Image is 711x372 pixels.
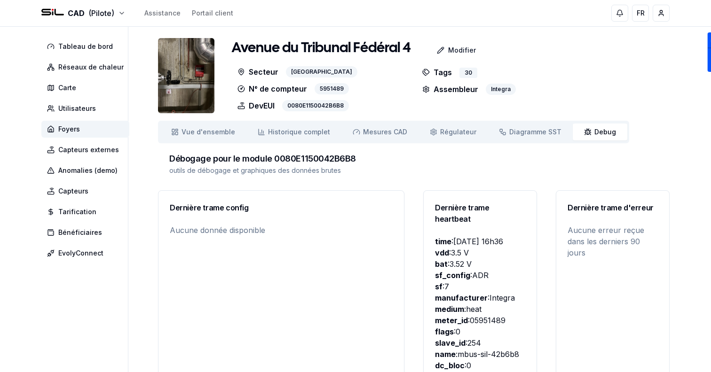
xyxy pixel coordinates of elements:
a: Régulateur [419,124,488,140]
h3: Dernière trame heartbeat [435,202,525,225]
span: Régulateur [440,127,476,137]
p: : ADR [435,270,525,281]
div: [GEOGRAPHIC_DATA] [286,66,357,77]
span: FR [637,8,645,18]
a: Capteurs [41,183,133,200]
span: Debug [594,127,616,137]
span: Tableau de bord [58,42,113,51]
p: DevEUI [237,100,275,111]
a: Réseaux de chaleur [41,59,133,76]
span: Capteurs externes [58,145,119,155]
span: (Pilote) [88,8,114,19]
span: manufacturer [435,293,488,302]
a: Modifier [411,41,483,60]
button: FR [632,5,649,22]
h3: Dernière trame d'erreur [568,202,658,213]
div: Integra [486,84,516,95]
div: 5951489 [315,83,349,94]
a: Assistance [144,8,181,18]
a: Historique complet [246,124,341,140]
span: CAD [68,8,85,19]
span: Capteurs [58,186,88,196]
span: Anomalies (demo) [58,166,118,175]
span: flags [435,327,454,336]
span: Utilisateurs [58,104,96,113]
a: Anomalies (demo) [41,162,133,179]
a: Debug [573,124,627,140]
p: N° de compteur [237,83,307,94]
span: Carte [58,83,76,93]
p: Tags [422,66,452,78]
p: : heat [435,303,525,315]
span: time [435,237,451,246]
span: meter_id [435,316,468,325]
span: sf_config [435,271,470,280]
p: Modifier [448,46,476,55]
a: Tableau de bord [41,38,133,55]
span: Bénéficiaires [58,228,102,237]
a: Portail client [192,8,233,18]
span: dc_bloc [435,361,465,370]
p: : 05951489 [435,315,525,326]
h3: Débogage pour le module 0080E1150042B6B8 [169,155,658,163]
p: : Integra [435,292,525,303]
p: : 7 [435,281,525,292]
span: slave_id [435,338,466,348]
a: EvolyConnect [41,245,133,262]
span: Mesures CAD [363,127,407,137]
span: bat [435,259,448,269]
div: Aucune donnée disponible [170,225,281,236]
img: unit Image [158,38,214,113]
span: medium [435,304,464,314]
div: 30 [459,68,477,78]
span: name [435,349,456,359]
a: Capteurs externes [41,141,133,158]
p: outils de débogage et graphiques des données brutes [169,166,658,175]
a: Tarification [41,203,133,220]
a: Mesures CAD [341,124,419,140]
p: : 0 [435,360,525,371]
span: Historique complet [268,127,330,137]
p: : 254 [435,337,525,349]
span: Vue d'ensemble [182,127,235,137]
p: Secteur [237,66,278,77]
a: Foyers [41,121,133,138]
p: : 0 [435,326,525,337]
div: 0080E1150042B6B8 [282,100,349,111]
p: : 3.52 V [435,258,525,270]
p: : 3.5 V [435,247,525,258]
div: Aucune erreur reçue dans les derniers 90 jours [568,225,658,258]
span: Diagramme SST [509,127,561,137]
button: CAD(Pilote) [41,8,126,19]
span: Foyers [58,124,80,134]
a: Bénéficiaires [41,224,133,241]
p: : mbus-sil-42b6b8 [435,349,525,360]
span: Réseaux de chaleur [58,62,124,72]
a: Vue d'ensemble [160,124,246,140]
span: vdd [435,248,449,257]
a: Utilisateurs [41,100,133,117]
span: sf [435,282,442,291]
p: : [DATE] 16h36 [435,236,525,247]
span: EvolyConnect [58,248,103,258]
h1: Avenue du Tribunal Fédéral 4 [232,40,411,57]
h3: Dernière trame config [170,202,393,213]
img: SIL - CAD Logo [41,2,64,24]
a: Diagramme SST [488,124,573,140]
a: Carte [41,79,133,96]
span: Tarification [58,207,96,217]
p: Assembleur [422,84,478,95]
